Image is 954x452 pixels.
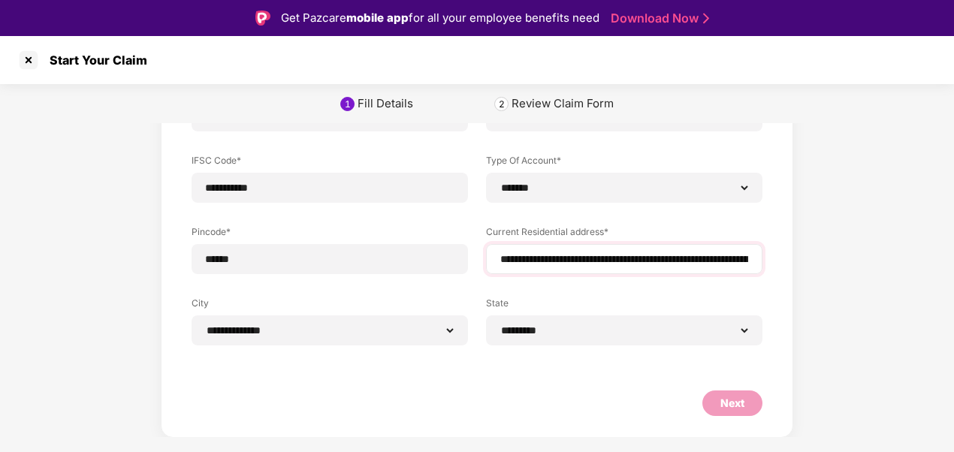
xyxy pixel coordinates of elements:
[703,11,709,26] img: Stroke
[499,98,505,110] div: 2
[720,395,744,411] div: Next
[281,9,599,27] div: Get Pazcare for all your employee benefits need
[358,96,413,111] div: Fill Details
[611,11,705,26] a: Download Now
[486,297,762,315] label: State
[512,96,614,111] div: Review Claim Form
[192,297,468,315] label: City
[345,98,351,110] div: 1
[486,225,762,244] label: Current Residential address*
[192,225,468,244] label: Pincode*
[346,11,409,25] strong: mobile app
[255,11,270,26] img: Logo
[41,53,147,68] div: Start Your Claim
[192,154,468,173] label: IFSC Code*
[486,154,762,173] label: Type Of Account*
